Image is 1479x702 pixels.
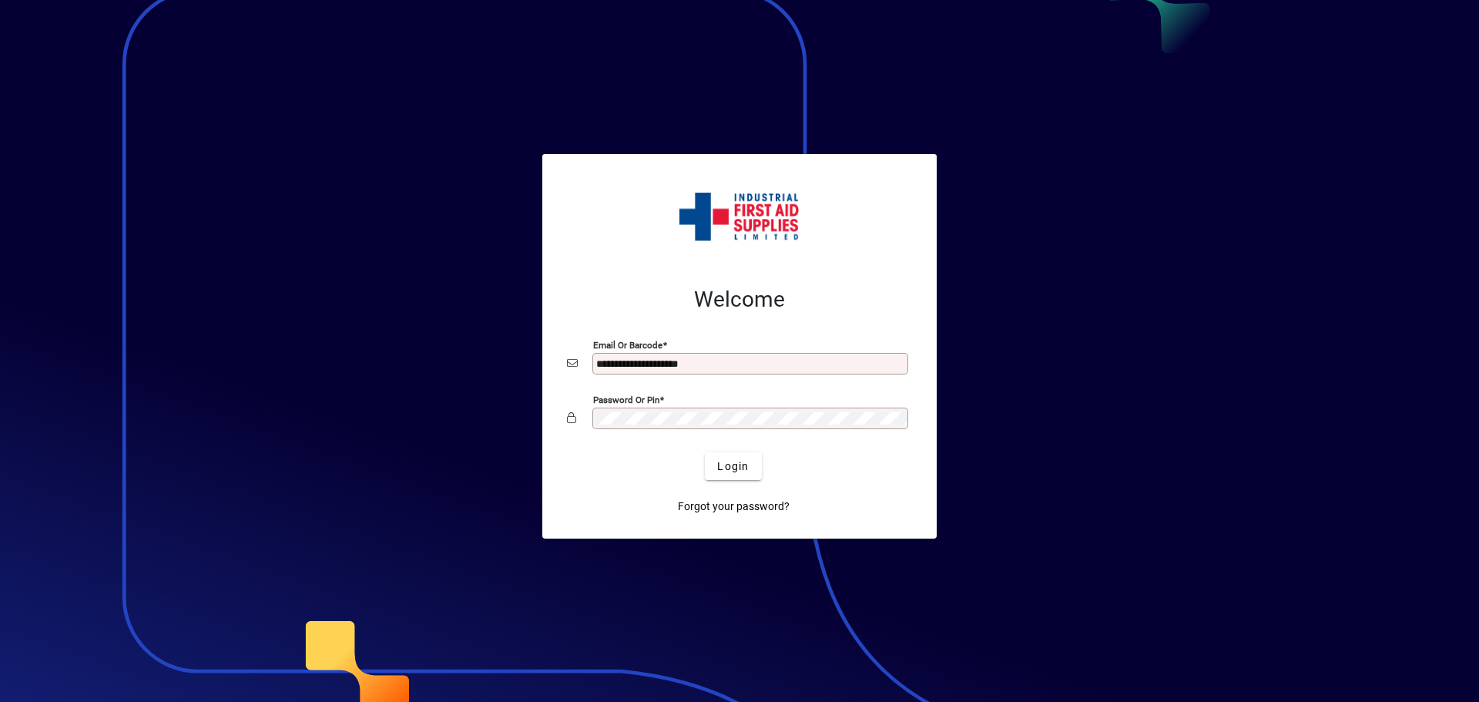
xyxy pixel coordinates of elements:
mat-label: Password or Pin [593,395,659,405]
h2: Welcome [567,287,912,313]
span: Login [717,458,749,475]
span: Forgot your password? [678,499,790,515]
a: Forgot your password? [672,492,796,520]
mat-label: Email or Barcode [593,340,662,351]
button: Login [705,452,761,480]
